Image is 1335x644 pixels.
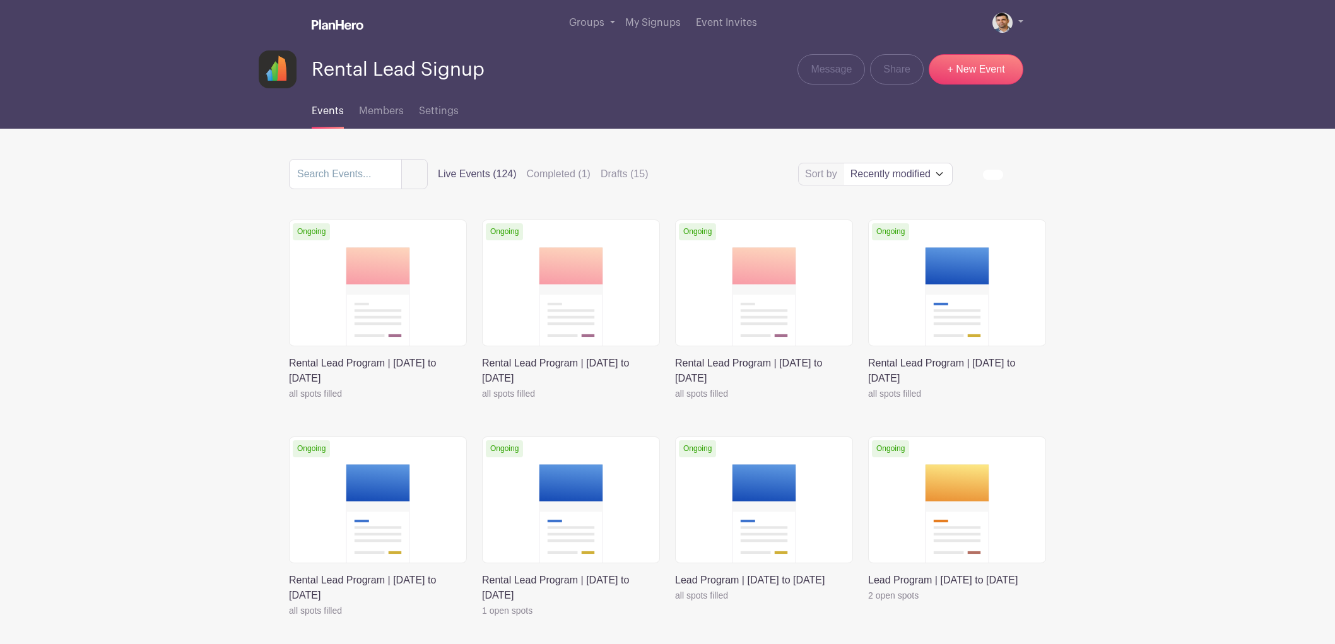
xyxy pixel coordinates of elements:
label: Completed (1) [527,167,591,182]
a: Members [359,88,404,129]
img: Screen%20Shot%202023-02-21%20at%2010.54.51%20AM.png [992,13,1013,33]
a: Settings [419,88,459,129]
span: Events [312,106,344,116]
div: order and view [983,170,1046,180]
label: Live Events (124) [438,167,517,182]
a: + New Event [929,54,1023,85]
span: Event Invites [696,18,757,28]
span: Share [883,62,910,77]
img: fulton-grace-logo.jpeg [259,50,297,88]
label: Drafts (15) [601,167,649,182]
span: Settings [419,106,459,116]
span: Groups [569,18,604,28]
input: Search Events... [289,159,402,189]
span: My Signups [625,18,681,28]
a: Share [870,54,924,85]
span: Message [811,62,852,77]
span: Members [359,106,404,116]
a: Events [312,88,344,129]
label: Sort by [805,167,841,182]
div: filters [438,167,648,182]
a: Message [797,54,865,85]
span: Rental Lead Signup [312,59,485,80]
img: logo_white-6c42ec7e38ccf1d336a20a19083b03d10ae64f83f12c07503d8b9e83406b4c7d.svg [312,20,363,30]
